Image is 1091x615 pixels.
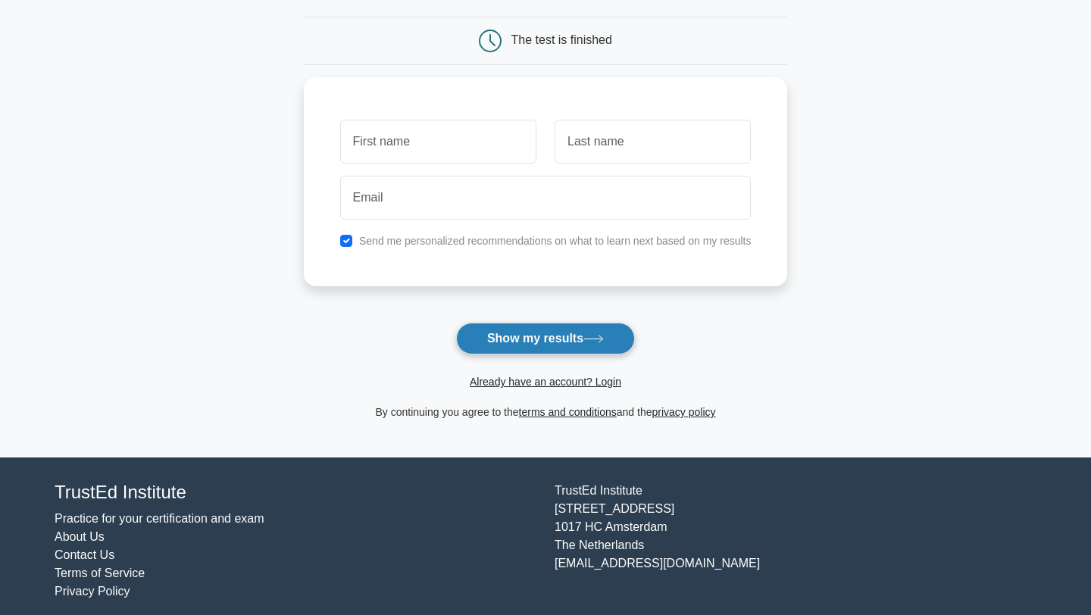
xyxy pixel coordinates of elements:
input: Email [340,176,752,220]
a: privacy policy [652,406,716,418]
div: TrustEd Institute [STREET_ADDRESS] 1017 HC Amsterdam The Netherlands [EMAIL_ADDRESS][DOMAIN_NAME] [545,482,1046,601]
a: Privacy Policy [55,585,130,598]
a: About Us [55,530,105,543]
a: Already have an account? Login [470,376,621,388]
a: Terms of Service [55,567,145,579]
label: Send me personalized recommendations on what to learn next based on my results [359,235,752,247]
button: Show my results [456,323,635,354]
div: The test is finished [511,33,612,46]
a: Contact Us [55,548,114,561]
a: terms and conditions [519,406,617,418]
input: First name [340,120,536,164]
div: By continuing you agree to the and the [295,403,797,421]
h4: TrustEd Institute [55,482,536,504]
a: Practice for your certification and exam [55,512,264,525]
input: Last name [555,120,751,164]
